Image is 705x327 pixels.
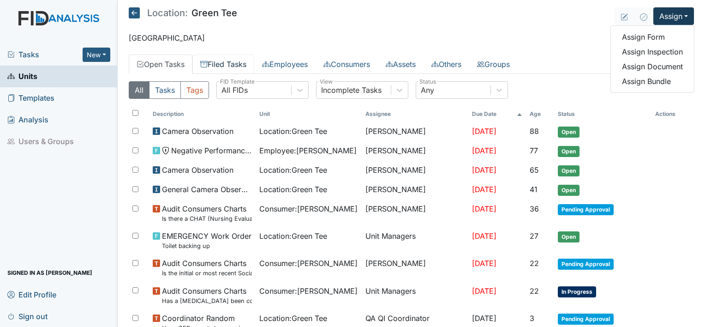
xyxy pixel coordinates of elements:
[558,185,580,196] span: Open
[530,231,538,241] span: 27
[558,127,580,138] span: Open
[259,313,327,324] span: Location : Green Tee
[472,314,496,323] span: [DATE]
[259,258,358,269] span: Consumer : [PERSON_NAME]
[149,81,181,99] button: Tasks
[147,8,188,18] span: Location:
[472,286,496,296] span: [DATE]
[530,204,539,213] span: 36
[7,287,56,302] span: Edit Profile
[162,203,252,223] span: Audit Consumers Charts Is there a CHAT (Nursing Evaluation) no more than a year old?
[530,314,534,323] span: 3
[254,54,316,74] a: Employees
[129,54,192,74] a: Open Tasks
[611,44,694,59] a: Assign Inspection
[7,266,92,280] span: Signed in as [PERSON_NAME]
[256,106,362,122] th: Toggle SortBy
[558,231,580,242] span: Open
[162,164,233,176] span: Camera Observation
[129,81,149,99] button: All
[221,85,248,96] div: All FIDs
[362,141,468,161] td: [PERSON_NAME]
[472,185,496,194] span: [DATE]
[362,254,468,281] td: [PERSON_NAME]
[259,164,327,176] span: Location : Green Tee
[424,54,469,74] a: Others
[162,126,233,137] span: Camera Observation
[259,230,327,242] span: Location : Green Tee
[558,146,580,157] span: Open
[526,106,554,122] th: Toggle SortBy
[129,7,237,18] h5: Green Tee
[611,30,694,44] a: Assign Form
[362,227,468,254] td: Unit Managers
[558,165,580,176] span: Open
[162,297,252,305] small: Has a [MEDICAL_DATA] been completed for all [DEMOGRAPHIC_DATA] and [DEMOGRAPHIC_DATA] over 50 or ...
[472,127,496,136] span: [DATE]
[162,242,251,250] small: Toilet backing up
[472,231,496,241] span: [DATE]
[362,161,468,180] td: [PERSON_NAME]
[7,49,83,60] a: Tasks
[362,180,468,200] td: [PERSON_NAME]
[472,146,496,155] span: [DATE]
[530,286,539,296] span: 22
[421,85,434,96] div: Any
[259,126,327,137] span: Location : Green Tee
[530,185,538,194] span: 41
[149,106,256,122] th: Toggle SortBy
[316,54,378,74] a: Consumers
[558,286,596,297] span: In Progress
[468,106,526,122] th: Toggle SortBy
[259,145,357,156] span: Employee : [PERSON_NAME]
[171,145,252,156] span: Negative Performance Review
[530,259,539,268] span: 22
[129,81,209,99] div: Type filter
[472,165,496,175] span: [DATE]
[162,269,252,278] small: Is the initial or most recent Social Evaluation in the chart?
[653,7,694,25] button: Assign
[530,165,539,175] span: 65
[362,282,468,309] td: Unit Managers
[651,106,694,122] th: Actions
[472,204,496,213] span: [DATE]
[259,285,358,297] span: Consumer : [PERSON_NAME]
[7,113,48,127] span: Analysis
[162,285,252,305] span: Audit Consumers Charts Has a colonoscopy been completed for all males and females over 50 or is t...
[162,258,252,278] span: Audit Consumers Charts Is the initial or most recent Social Evaluation in the chart?
[362,106,468,122] th: Assignee
[362,200,468,227] td: [PERSON_NAME]
[129,32,694,43] p: [GEOGRAPHIC_DATA]
[558,314,614,325] span: Pending Approval
[611,74,694,89] a: Assign Bundle
[192,54,254,74] a: Filed Tasks
[7,309,48,323] span: Sign out
[259,184,327,195] span: Location : Green Tee
[162,214,252,223] small: Is there a CHAT (Nursing Evaluation) no more than a year old?
[162,184,252,195] span: General Camera Observation
[530,127,539,136] span: 88
[162,230,251,250] span: EMERGENCY Work Order Toilet backing up
[259,203,358,214] span: Consumer : [PERSON_NAME]
[83,48,110,62] button: New
[558,259,614,270] span: Pending Approval
[472,259,496,268] span: [DATE]
[469,54,518,74] a: Groups
[180,81,209,99] button: Tags
[362,122,468,141] td: [PERSON_NAME]
[558,204,614,215] span: Pending Approval
[7,69,37,84] span: Units
[321,85,382,96] div: Incomplete Tasks
[530,146,538,155] span: 77
[378,54,424,74] a: Assets
[611,59,694,74] a: Assign Document
[554,106,651,122] th: Toggle SortBy
[7,91,54,105] span: Templates
[132,110,138,116] input: Toggle All Rows Selected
